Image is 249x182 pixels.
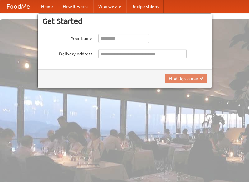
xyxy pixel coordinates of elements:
label: Your Name [42,34,92,41]
a: FoodMe [0,0,36,13]
a: Recipe videos [126,0,164,13]
a: Home [36,0,58,13]
a: Who we are [93,0,126,13]
a: How it works [58,0,93,13]
label: Delivery Address [42,49,92,57]
button: Find Restaurants! [165,74,207,83]
h3: Get Started [42,16,207,26]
